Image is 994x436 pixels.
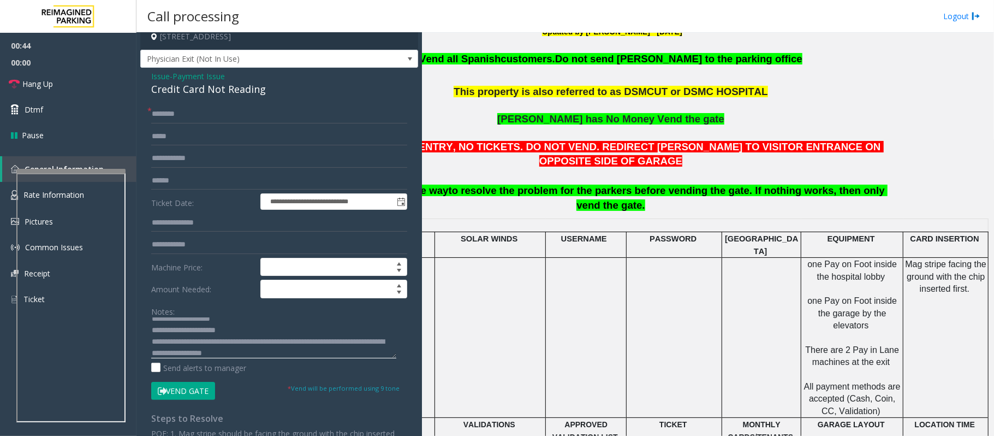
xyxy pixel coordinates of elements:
span: one Pay on Foot inside the hospital lobby [807,260,899,281]
span: [GEOGRAPHIC_DATA] [725,234,798,255]
span: Hang Up [22,78,53,90]
span: one Pay on Foot inside the garage by the elevators [807,296,899,330]
span: AT PHYSICIAN ENTRY, NO TICKETS. DO NOT VEND. REDIRECT [PERSON_NAME] TO VISITOR ENTRANCE ON OPPOSI... [344,141,884,167]
span: General Information [25,164,104,174]
img: 'icon' [11,165,19,173]
label: Notes: [151,302,175,317]
span: Payment Issue [172,70,225,82]
span: Pause [22,129,44,141]
img: 'icon' [11,270,19,277]
span: CARD INSERTION [910,234,979,243]
small: Vend will be performed using 9 tone [288,384,400,392]
span: to resolve the problem for the parkers before vending the gate. If nothing works, then only vend ... [449,185,888,211]
h4: Steps to Resolve [151,414,407,424]
a: Logout [943,10,980,22]
label: Ticket Date: [148,193,258,210]
span: - [170,71,225,81]
span: Dtmf [25,104,43,115]
label: Send alerts to manager [151,362,246,374]
img: logout [972,10,980,22]
span: customers. [501,53,555,64]
button: Vend Gate [151,382,215,400]
label: Amount Needed: [148,280,258,298]
span: All payment methods are accepted (Cash, Coin, CC, Validation) [804,382,903,416]
span: Decrease value [391,267,407,276]
span: Vend all Spanish [419,53,501,64]
span: Decrease value [391,289,407,298]
img: 'icon' [11,190,18,200]
span: USERNAME [561,234,607,243]
span: EQUIPMENT [828,234,875,243]
span: PASSWORD [650,234,697,243]
span: Increase value [391,280,407,289]
span: SOLAR WINDS [461,234,517,243]
div: Credit Card Not Reading [151,82,407,97]
img: 'icon' [11,218,19,225]
a: General Information [2,156,136,182]
label: Machine Price: [148,258,258,276]
img: 'icon' [11,243,20,252]
span: TICKET [659,420,687,429]
span: VALIDATIONS [463,420,515,429]
span: Mag stripe facing the ground with the chip inserted first. [906,260,989,293]
span: This property is also referred to as DSMCUT or DSMC HOSPITAL [454,86,767,97]
img: 'icon' [11,294,18,304]
span: There are 2 Pay in Lane machines at the exit [805,345,901,367]
h3: Call processing [142,3,245,30]
span: Increase value [391,258,407,267]
span: [PERSON_NAME] has No Money Vend the gate [497,113,724,125]
span: LOCATION TIME [915,420,975,429]
span: Do not send [PERSON_NAME] to the parking office [555,53,802,64]
span: Physician Exit (Not In Use) [141,50,362,68]
h4: [STREET_ADDRESS] [140,24,418,50]
span: Toggle popup [395,194,407,209]
span: Issue [151,70,170,82]
span: GARAGE LAYOUT [818,420,885,429]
